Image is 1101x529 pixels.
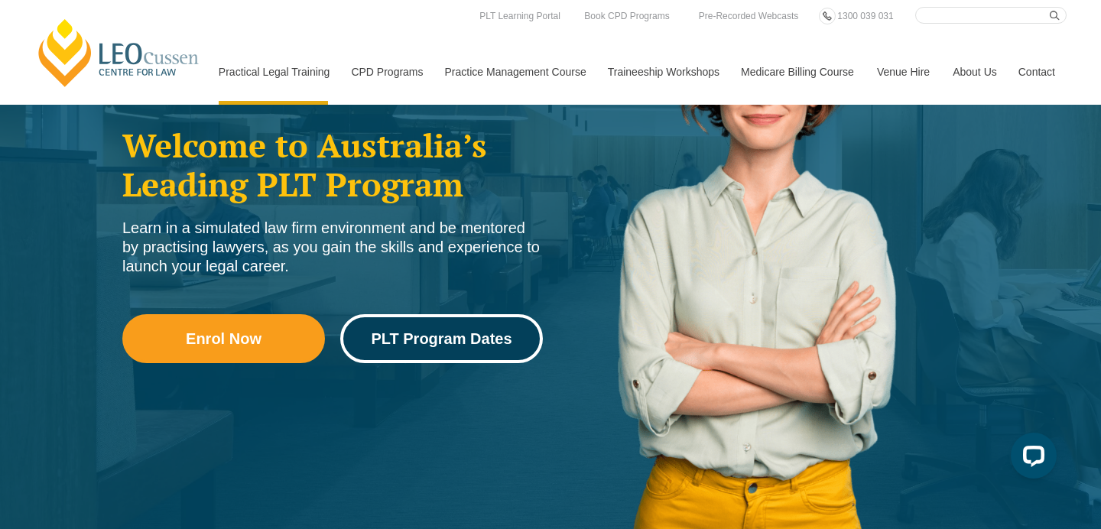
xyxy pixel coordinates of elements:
[941,39,1007,105] a: About Us
[434,39,596,105] a: Practice Management Course
[596,39,729,105] a: Traineeship Workshops
[371,331,512,346] span: PLT Program Dates
[833,8,897,24] a: 1300 039 031
[340,314,543,363] a: PLT Program Dates
[1007,39,1067,105] a: Contact
[339,39,433,105] a: CPD Programs
[34,17,203,89] a: [PERSON_NAME] Centre for Law
[695,8,803,24] a: Pre-Recorded Webcasts
[186,331,261,346] span: Enrol Now
[122,219,543,276] div: Learn in a simulated law firm environment and be mentored by practising lawyers, as you gain the ...
[122,126,543,203] h2: Welcome to Australia’s Leading PLT Program
[580,8,673,24] a: Book CPD Programs
[122,314,325,363] a: Enrol Now
[729,39,866,105] a: Medicare Billing Course
[207,39,340,105] a: Practical Legal Training
[866,39,941,105] a: Venue Hire
[476,8,564,24] a: PLT Learning Portal
[837,11,893,21] span: 1300 039 031
[999,427,1063,491] iframe: LiveChat chat widget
